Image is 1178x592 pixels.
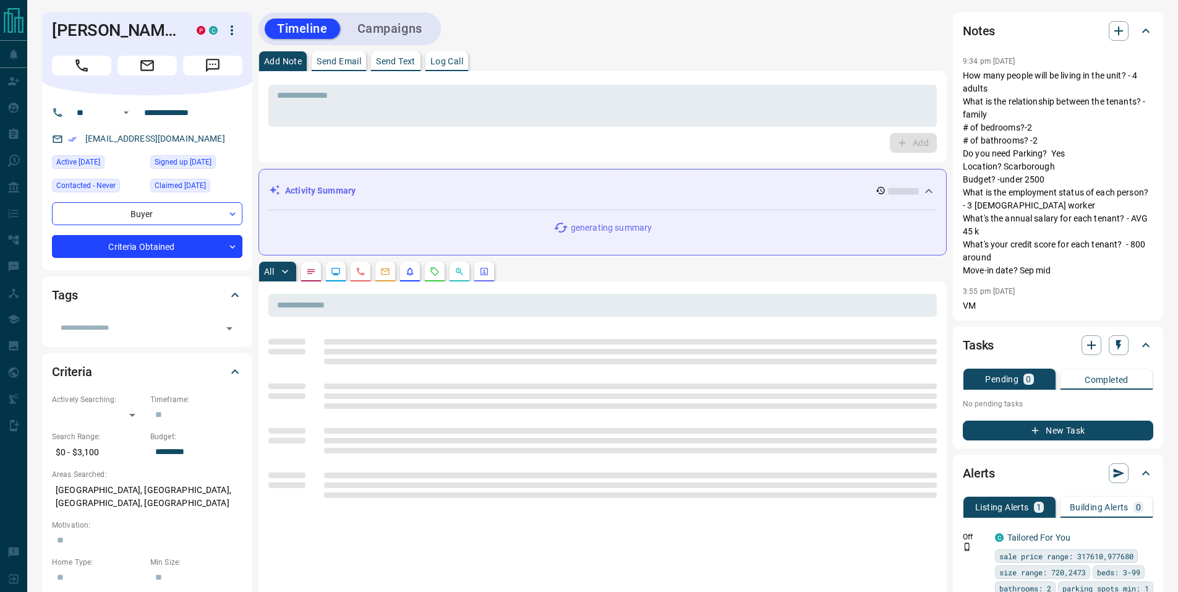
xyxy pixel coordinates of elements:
div: Notes [963,16,1153,46]
button: New Task [963,421,1153,440]
div: Sun Aug 17 2025 [52,155,144,173]
a: [EMAIL_ADDRESS][DOMAIN_NAME] [85,134,225,144]
p: 0 [1136,503,1141,512]
p: 3:55 pm [DATE] [963,287,1015,296]
h2: Criteria [52,362,92,382]
p: Areas Searched: [52,469,242,480]
svg: Emails [380,267,390,277]
p: [GEOGRAPHIC_DATA], [GEOGRAPHIC_DATA], [GEOGRAPHIC_DATA], [GEOGRAPHIC_DATA] [52,480,242,513]
svg: Agent Actions [479,267,489,277]
span: beds: 3-99 [1097,566,1140,578]
h2: Alerts [963,463,995,483]
span: Active [DATE] [56,156,100,168]
div: Buyer [52,202,242,225]
span: Call [52,56,111,75]
a: Tailored For You [1007,533,1070,543]
span: Contacted - Never [56,179,116,192]
span: size range: 720,2473 [999,566,1086,578]
p: All [264,267,274,276]
h2: Notes [963,21,995,41]
svg: Opportunities [455,267,464,277]
p: How many people will be living in the unit? - 4 adults What is the relationship between the tenan... [963,69,1153,277]
p: generating summary [571,221,652,234]
p: Min Size: [150,557,242,568]
p: Building Alerts [1070,503,1129,512]
span: Email [117,56,177,75]
div: Thu Jan 27 2022 [150,179,242,196]
div: condos.ca [995,533,1004,542]
div: Tasks [963,330,1153,360]
p: Off [963,531,988,543]
p: Timeframe: [150,394,242,405]
p: $0 - $3,100 [52,442,144,463]
div: property.ca [197,26,205,35]
div: Activity Summary [269,179,936,202]
button: Campaigns [345,19,435,39]
p: No pending tasks [963,395,1153,413]
div: Criteria [52,357,242,387]
p: Home Type: [52,557,144,568]
button: Open [119,105,134,120]
p: Log Call [430,57,463,66]
span: sale price range: 317610,977680 [999,550,1133,562]
p: Send Text [376,57,416,66]
p: 9:34 pm [DATE] [963,57,1015,66]
span: Signed up [DATE] [155,156,211,168]
button: Timeline [265,19,340,39]
div: Alerts [963,458,1153,488]
p: 1 [1036,503,1041,512]
h1: [PERSON_NAME] [52,20,178,40]
p: 0 [1026,375,1031,384]
div: Tags [52,280,242,310]
svg: Listing Alerts [405,267,415,277]
svg: Requests [430,267,440,277]
p: Completed [1085,375,1129,384]
p: Add Note [264,57,302,66]
svg: Push Notification Only [963,543,971,551]
svg: Lead Browsing Activity [331,267,341,277]
button: Open [221,320,238,337]
svg: Email Verified [68,135,77,144]
p: Pending [985,375,1018,384]
h2: Tags [52,285,77,305]
p: Actively Searching: [52,394,144,405]
p: Motivation: [52,520,242,531]
h2: Tasks [963,335,994,355]
p: Listing Alerts [975,503,1029,512]
p: Search Range: [52,431,144,442]
p: Send Email [317,57,361,66]
div: Fri Sep 22 2017 [150,155,242,173]
p: Budget: [150,431,242,442]
div: condos.ca [209,26,218,35]
p: VM [963,299,1153,312]
div: Criteria Obtained [52,235,242,258]
span: Message [183,56,242,75]
svg: Notes [306,267,316,277]
svg: Calls [356,267,365,277]
p: Activity Summary [285,184,356,197]
span: Claimed [DATE] [155,179,206,192]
